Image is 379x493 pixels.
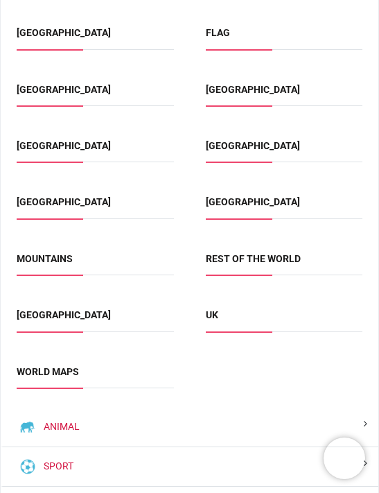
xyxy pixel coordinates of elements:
[17,27,111,38] a: [GEOGRAPHIC_DATA]
[17,309,174,331] span: Spain
[206,83,363,106] span: Germany
[17,309,111,320] a: [GEOGRAPHIC_DATA]
[17,252,174,275] span: Mountains
[19,458,36,475] img: Sport
[17,83,174,106] span: France
[206,139,363,162] span: India
[17,253,73,264] a: Mountains
[17,139,174,162] span: Greece
[17,26,174,49] span: Egypt
[206,309,218,320] a: UK
[206,84,300,95] a: [GEOGRAPHIC_DATA]
[206,252,363,275] span: Rest of the World
[17,366,79,377] a: World Maps
[206,140,300,151] a: [GEOGRAPHIC_DATA]
[17,196,111,207] a: [GEOGRAPHIC_DATA]
[206,253,301,264] a: Rest of the World
[206,309,363,331] span: UK
[206,26,363,49] span: Flag
[38,420,80,434] a: Animal
[19,419,36,435] img: Animal
[324,438,365,479] iframe: Brevo live chat
[38,460,73,474] a: Sport
[17,84,111,95] a: [GEOGRAPHIC_DATA]
[206,196,300,207] a: [GEOGRAPHIC_DATA]
[17,140,111,151] a: [GEOGRAPHIC_DATA]
[206,196,363,218] span: Japan
[206,27,230,38] a: Flag
[17,365,174,388] span: World Maps
[17,196,174,218] span: Italy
